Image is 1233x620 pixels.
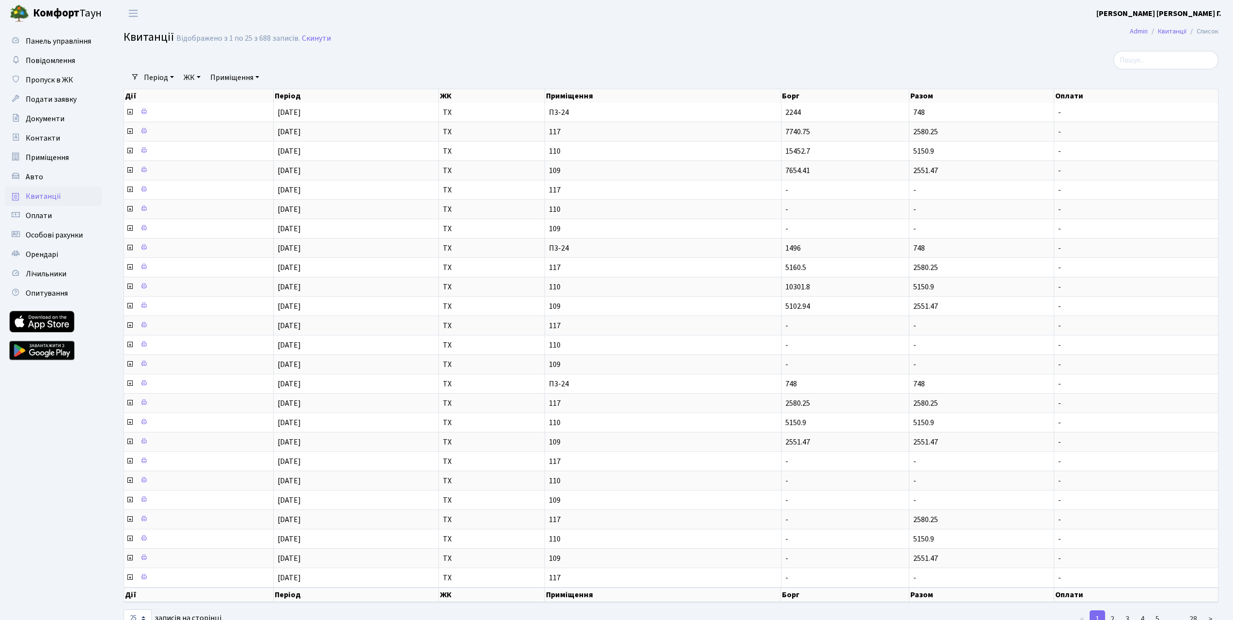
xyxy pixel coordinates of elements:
span: 109 [549,302,777,310]
span: - [1058,147,1214,155]
a: Контакти [5,128,102,148]
span: 748 [913,107,925,118]
a: ЖК [180,69,204,86]
th: ЖК [439,588,545,602]
span: - [1058,206,1214,213]
span: - [1058,458,1214,465]
a: Квитанції [1158,26,1186,36]
span: 109 [549,225,777,233]
span: - [1058,535,1214,543]
span: - [1058,225,1214,233]
a: Авто [5,167,102,187]
span: 110 [549,147,777,155]
span: - [785,223,788,234]
span: 1496 [785,243,801,254]
span: Оплати [26,210,52,221]
span: ТХ [443,264,541,271]
span: 2244 [785,107,801,118]
span: [DATE] [278,456,301,467]
span: 2580.25 [913,262,938,273]
span: - [785,553,788,564]
span: ТХ [443,496,541,504]
span: ТХ [443,399,541,407]
a: [PERSON_NAME] [PERSON_NAME] Г. [1096,8,1221,19]
a: Період [140,69,178,86]
span: 110 [549,341,777,349]
span: Подати заявку [26,94,77,105]
span: ТХ [443,322,541,330]
span: 2580.25 [913,514,938,525]
span: - [1058,361,1214,368]
span: ТХ [443,555,541,562]
span: - [1058,341,1214,349]
a: Приміщення [5,148,102,167]
a: Квитанції [5,187,102,206]
span: 7740.75 [785,127,810,137]
span: [DATE] [278,514,301,525]
th: Період [274,89,439,103]
span: Орендарі [26,249,58,260]
span: 5160.5 [785,262,806,273]
span: - [913,185,916,195]
span: [DATE] [278,398,301,409]
span: - [1058,244,1214,252]
span: - [913,204,916,215]
span: [DATE] [278,437,301,447]
span: ТХ [443,244,541,252]
span: [DATE] [278,165,301,176]
span: 5150.9 [913,417,934,428]
span: 117 [549,399,777,407]
th: Період [274,588,439,602]
span: Контакти [26,133,60,143]
span: [DATE] [278,534,301,544]
span: - [1058,555,1214,562]
span: 117 [549,186,777,194]
span: [DATE] [278,301,301,312]
a: Орендарі [5,245,102,264]
span: ТХ [443,574,541,582]
th: Оплати [1054,89,1218,103]
span: - [1058,322,1214,330]
span: - [785,572,788,583]
span: 2551.47 [913,301,938,312]
span: 109 [549,555,777,562]
span: 117 [549,322,777,330]
span: - [785,185,788,195]
span: 117 [549,574,777,582]
a: Опитування [5,284,102,303]
span: 2580.25 [913,127,938,137]
span: - [1058,186,1214,194]
li: Список [1186,26,1218,37]
span: [DATE] [278,379,301,389]
a: Пропуск в ЖК [5,70,102,90]
th: Дії [124,89,274,103]
div: Відображено з 1 по 25 з 688 записів. [176,34,300,43]
span: [DATE] [278,223,301,234]
span: П3-24 [549,244,777,252]
span: ТХ [443,341,541,349]
span: Пропуск в ЖК [26,75,73,85]
span: 2551.47 [913,553,938,564]
span: [DATE] [278,262,301,273]
span: 2551.47 [913,437,938,447]
span: - [913,456,916,467]
span: 15452.7 [785,146,810,157]
a: Оплати [5,206,102,225]
th: Борг [781,89,909,103]
span: [DATE] [278,495,301,506]
span: 5150.9 [913,534,934,544]
span: - [1058,302,1214,310]
span: [DATE] [278,204,301,215]
span: ТХ [443,225,541,233]
span: 5150.9 [913,146,934,157]
span: 748 [913,243,925,254]
span: Панель управління [26,36,91,47]
span: 110 [549,535,777,543]
span: ТХ [443,186,541,194]
span: 109 [549,438,777,446]
span: - [785,204,788,215]
img: logo.png [10,4,29,23]
span: - [785,320,788,331]
span: - [1058,399,1214,407]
